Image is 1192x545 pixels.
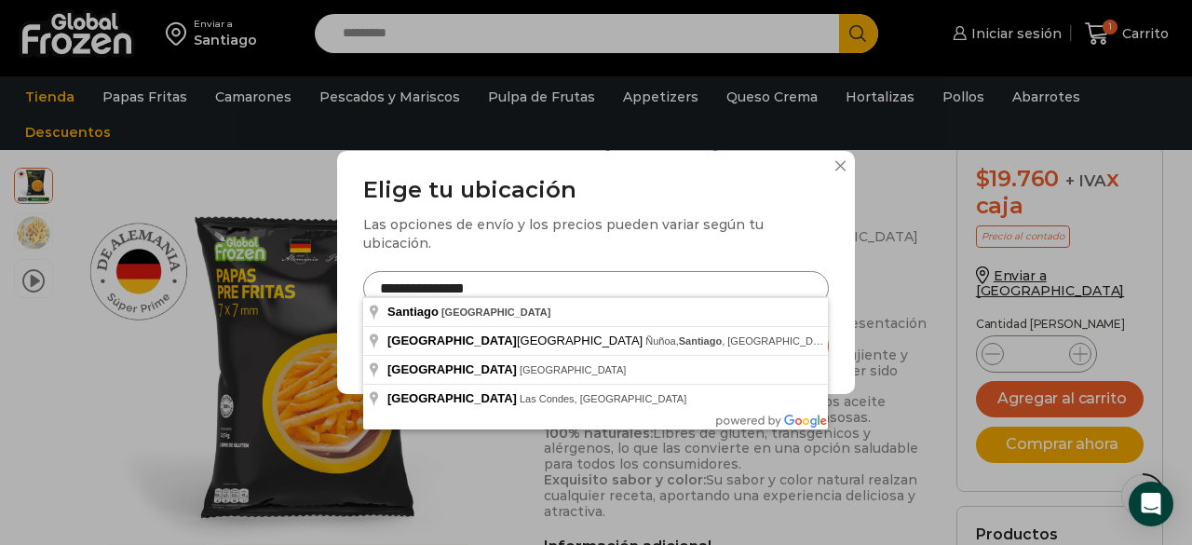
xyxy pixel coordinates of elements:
[387,391,517,405] span: [GEOGRAPHIC_DATA]
[387,334,517,347] span: [GEOGRAPHIC_DATA]
[1129,482,1173,526] div: Open Intercom Messenger
[520,364,627,375] span: [GEOGRAPHIC_DATA]
[387,334,645,347] span: [GEOGRAPHIC_DATA]
[363,215,829,252] div: Las opciones de envío y los precios pueden variar según tu ubicación.
[441,307,551,318] span: [GEOGRAPHIC_DATA]
[387,362,517,376] span: [GEOGRAPHIC_DATA]
[645,335,834,347] span: Ñuñoa, , [GEOGRAPHIC_DATA]
[387,305,439,319] span: Santiago
[679,335,722,347] span: Santiago
[520,393,686,404] span: Las Condes, [GEOGRAPHIC_DATA]
[363,177,829,204] h3: Elige tu ubicación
